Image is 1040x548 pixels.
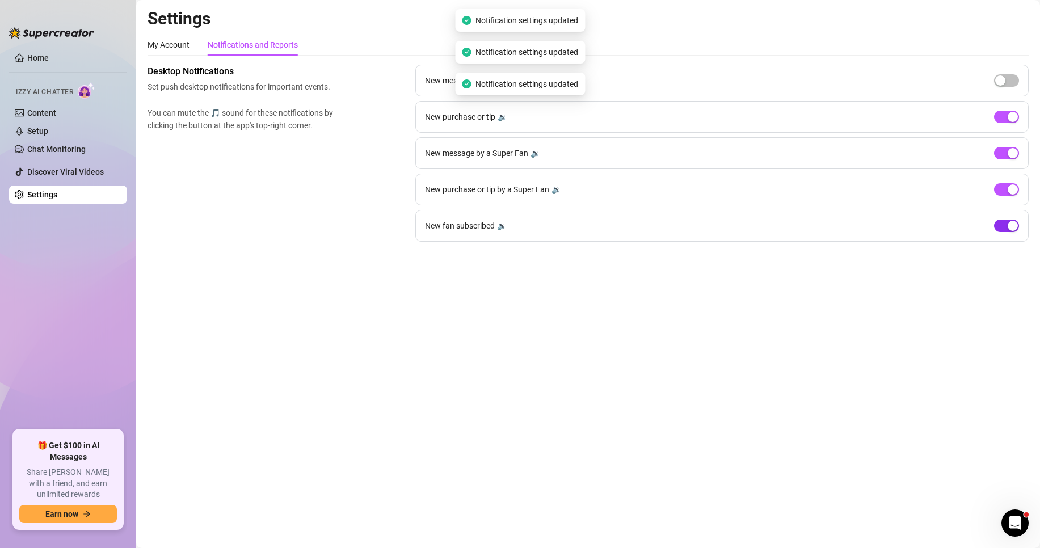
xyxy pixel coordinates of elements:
[1001,509,1029,537] iframe: Intercom live chat
[78,82,95,99] img: AI Chatter
[462,79,471,88] span: check-circle
[16,87,73,98] span: Izzy AI Chatter
[148,39,190,51] div: My Account
[19,467,117,500] span: Share [PERSON_NAME] with a friend, and earn unlimited rewards
[148,81,338,93] span: Set push desktop notifications for important events.
[19,440,117,462] span: 🎁 Get $100 in AI Messages
[425,220,495,232] span: New fan subscribed
[475,78,578,90] span: Notification settings updated
[208,39,298,51] div: Notifications and Reports
[497,220,507,232] div: 🔉
[27,190,57,199] a: Settings
[425,74,474,87] span: New message
[27,53,49,62] a: Home
[462,48,471,57] span: check-circle
[425,111,495,123] span: New purchase or tip
[19,505,117,523] button: Earn nowarrow-right
[27,108,56,117] a: Content
[148,8,1029,29] h2: Settings
[27,167,104,176] a: Discover Viral Videos
[425,147,528,159] span: New message by a Super Fan
[530,147,540,159] div: 🔉
[498,111,507,123] div: 🔉
[148,65,338,78] span: Desktop Notifications
[551,183,561,196] div: 🔉
[475,46,578,58] span: Notification settings updated
[462,16,471,25] span: check-circle
[27,127,48,136] a: Setup
[425,183,549,196] span: New purchase or tip by a Super Fan
[45,509,78,519] span: Earn now
[148,107,338,132] span: You can mute the 🎵 sound for these notifications by clicking the button at the app's top-right co...
[9,27,94,39] img: logo-BBDzfeDw.svg
[83,510,91,518] span: arrow-right
[27,145,86,154] a: Chat Monitoring
[475,14,578,27] span: Notification settings updated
